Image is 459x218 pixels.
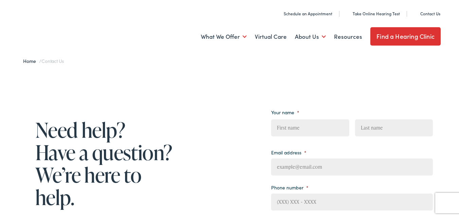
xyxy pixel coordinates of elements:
[345,11,400,16] a: Take Online Hearing Test
[345,10,350,17] img: utility icon
[276,11,332,16] a: Schedule an Appointment
[334,24,362,49] a: Resources
[413,10,418,17] img: utility icon
[271,109,299,115] label: Your name
[413,11,440,16] a: Contact Us
[271,184,308,190] label: Phone number
[271,149,306,155] label: Email address
[276,10,281,17] img: utility icon
[201,24,247,49] a: What We Offer
[255,24,287,49] a: Virtual Care
[35,119,175,208] h1: Need help? Have a question? We’re here to help.
[271,158,433,175] input: example@email.com
[355,119,433,136] input: Last name
[295,24,326,49] a: About Us
[370,27,441,46] a: Find a Hearing Clinic
[271,119,349,136] input: First name
[271,194,433,211] input: (XXX) XXX - XXXX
